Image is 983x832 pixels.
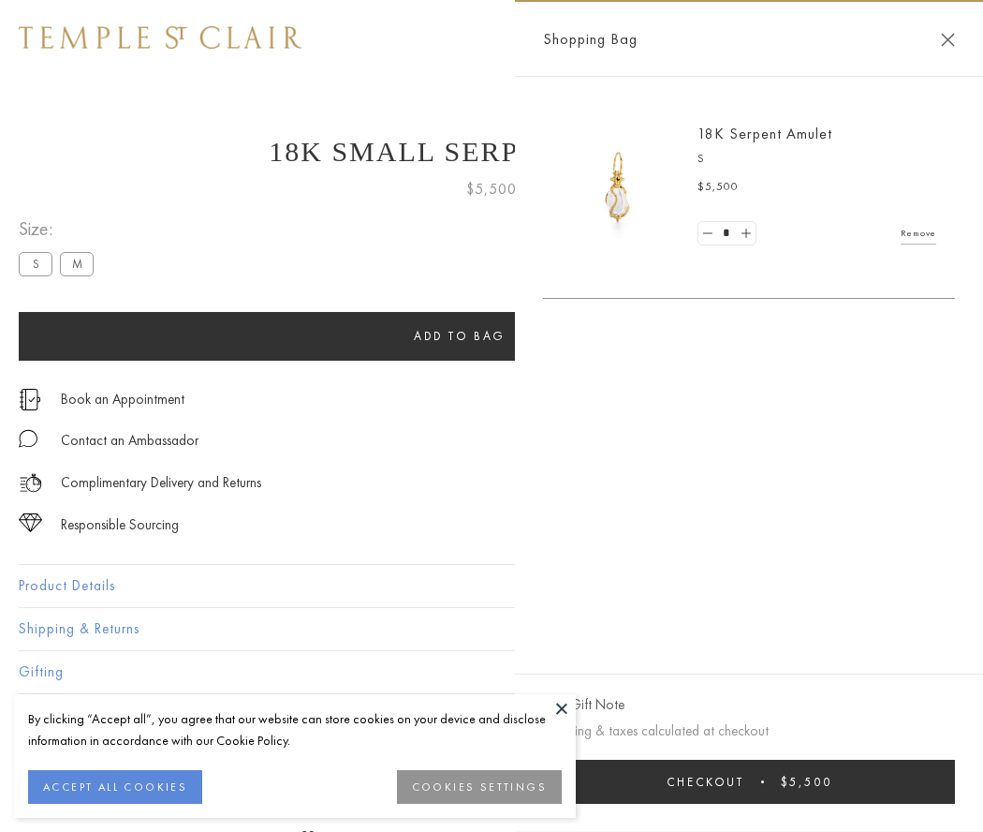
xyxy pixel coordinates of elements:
a: 18K Serpent Amulet [697,124,832,143]
div: By clicking “Accept all”, you agree that our website can store cookies on your device and disclos... [28,708,562,751]
img: MessageIcon-01_2.svg [19,429,37,448]
img: P51836-E11SERPPV [562,131,674,244]
img: icon_delivery.svg [19,471,42,495]
p: Complimentary Delivery and Returns [61,471,261,495]
h1: 18K Small Serpent Amulet [19,136,964,168]
button: Add Gift Note [543,693,624,717]
span: Size: [19,214,101,245]
span: Shopping Bag [543,27,638,52]
div: Contact an Ambassador [61,429,198,453]
span: Checkout [667,774,744,790]
span: $5,500 [466,177,517,201]
label: S [19,252,52,275]
div: Responsible Sourcing [61,513,179,537]
img: icon_sourcing.svg [19,513,42,532]
a: Set quantity to 2 [736,222,755,245]
button: Checkout $5,500 [543,760,955,804]
img: icon_appointment.svg [19,389,41,410]
p: S [697,150,936,169]
span: $5,500 [781,774,832,790]
button: COOKIES SETTINGS [397,770,562,804]
p: Shipping & taxes calculated at checkout [543,720,955,743]
button: Product Details [19,565,964,607]
a: Set quantity to 0 [698,222,717,245]
button: Shipping & Returns [19,608,964,650]
button: ACCEPT ALL COOKIES [28,770,202,804]
a: Book an Appointment [61,389,184,409]
span: Add to bag [414,328,506,344]
label: M [60,252,94,275]
button: Close Shopping Bag [941,33,955,47]
button: Add to bag [19,312,901,361]
a: Remove [901,223,936,244]
span: $5,500 [697,178,739,197]
img: Temple St. Clair [19,26,301,49]
button: Gifting [19,651,964,693]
